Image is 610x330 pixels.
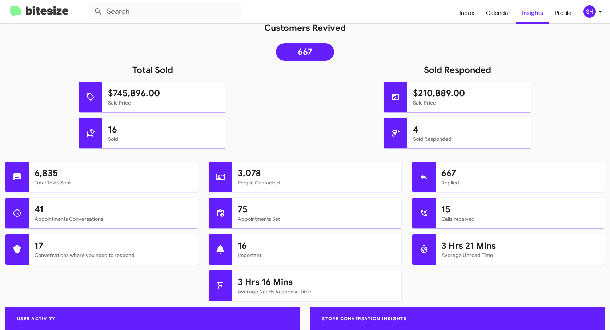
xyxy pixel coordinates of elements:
[549,3,577,24] a: Profile
[577,5,602,18] button: SH
[35,252,192,259] mat-card-subtitle: Conversations where you need to respond
[238,276,395,288] h1: 3 Hrs 16 Mins
[441,179,599,186] mat-card-subtitle: Replied
[441,240,599,252] h1: 3 Hrs 21 Mins
[441,167,599,179] h1: 667
[35,215,192,223] mat-card-subtitle: Appointments Conversations
[238,167,395,179] h1: 3,078
[238,252,395,259] mat-card-subtitle: Important
[305,64,610,76] h1: Sold Responded
[480,3,516,24] a: Calendar
[238,240,395,252] h1: 16
[88,3,241,20] input: Search
[454,3,480,24] a: Inbox
[108,135,220,143] mat-card-subtitle: Sold
[108,87,220,99] h1: $745,896.00
[413,135,525,143] mat-card-subtitle: Sold Responded
[441,252,599,259] mat-card-subtitle: Average Unread Time
[238,204,395,215] h1: 75
[441,215,599,223] mat-card-subtitle: Calls received
[298,48,312,56] span: 667
[413,87,525,99] h1: $210,889.00
[35,204,192,215] h1: 41
[583,5,596,18] div: SH
[316,316,412,321] span: Store Conversation Insights
[35,167,192,179] h1: 6,835
[108,99,220,106] mat-card-subtitle: Sale Price
[35,240,192,252] h1: 17
[516,3,549,24] a: Insights
[413,99,525,106] mat-card-subtitle: Sale Price
[413,124,525,135] h1: 4
[108,124,220,135] h1: 16
[238,288,395,295] mat-card-subtitle: Average Needs Response Time
[35,179,192,186] mat-card-subtitle: Total Texts Sent
[238,215,395,223] mat-card-subtitle: Appointments Set
[441,204,599,215] h1: 15
[238,179,395,186] mat-card-subtitle: People Contacted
